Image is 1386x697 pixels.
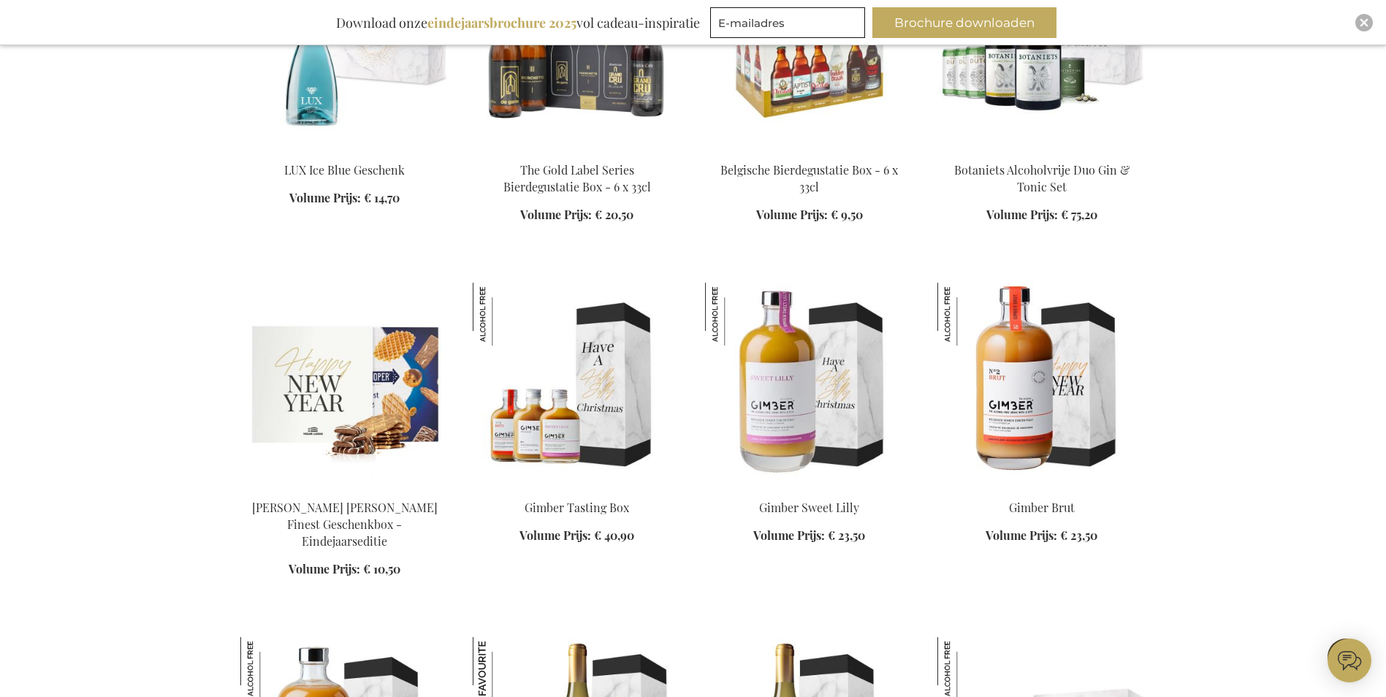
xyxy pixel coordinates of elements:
[330,7,707,38] div: Download onze vol cadeau-inspiratie
[240,481,449,495] a: Jules Destrooper Jules' Finest Gift Box - End Of The Year
[473,481,682,495] a: Gimber Tasting Box Gimber Tasting Box
[986,207,1097,224] a: Volume Prijs: € 75,20
[705,283,768,346] img: Gimber Sweet Lilly
[519,527,634,544] a: Volume Prijs: € 40,90
[473,283,536,346] img: Gimber Tasting Box
[240,144,449,158] a: Lux Ice Blue Sparkling Wine Gift Box
[525,500,629,515] a: Gimber Tasting Box
[937,283,1000,346] img: Gimber Brut
[1009,500,1075,515] a: Gimber Brut
[427,14,576,31] b: eindejaarsbrochure 2025
[828,527,865,543] span: € 23,50
[503,162,651,194] a: The Gold Label Series Bierdegustatie Box - 6 x 33cl
[1061,207,1097,222] span: € 75,20
[705,481,914,495] a: Gimber Sweet Lilly Gimber Sweet Lilly
[756,207,828,222] span: Volume Prijs:
[759,500,859,515] a: Gimber Sweet Lilly
[289,190,361,205] span: Volume Prijs:
[710,7,865,38] input: E-mailadres
[520,207,633,224] a: Volume Prijs: € 20,50
[289,190,400,207] a: Volume Prijs: € 14,70
[252,500,438,549] a: [PERSON_NAME] [PERSON_NAME] Finest Geschenkbox - Eindejaarseditie
[937,283,1146,487] img: Gimber Brut
[937,481,1146,495] a: Gimber Brut Gimber Brut
[986,207,1058,222] span: Volume Prijs:
[473,144,682,158] a: The Gold Label Series Beer Tasting Set
[289,561,360,576] span: Volume Prijs:
[594,527,634,543] span: € 40,90
[1355,14,1373,31] div: Close
[363,561,400,576] span: € 10,50
[954,162,1130,194] a: Botaniets Alcoholvrije Duo Gin & Tonic Set
[1328,639,1371,682] iframe: belco-activator-frame
[240,283,449,487] img: Jules Destrooper Jules' Finest Gift Box - End Of The Year
[720,162,898,194] a: Belgische Bierdegustatie Box - 6 x 33cl
[753,527,825,543] span: Volume Prijs:
[986,527,1097,544] a: Volume Prijs: € 23,50
[520,207,592,222] span: Volume Prijs:
[831,207,863,222] span: € 9,50
[753,527,865,544] a: Volume Prijs: € 23,50
[473,283,682,487] img: Gimber Tasting Box
[364,190,400,205] span: € 14,70
[284,162,405,178] a: LUX Ice Blue Geschenk
[872,7,1056,38] button: Brochure downloaden
[986,527,1057,543] span: Volume Prijs:
[1060,527,1097,543] span: € 23,50
[1360,18,1368,27] img: Close
[937,144,1146,158] a: Botaniets non-alcoholic Duo Gin & Tonic Set Botaniets Alcoholvrije Duo Gin & Tonic Set
[595,207,633,222] span: € 20,50
[705,144,914,158] a: Tasting Set Belgian Beers
[705,283,914,487] img: Gimber Sweet Lilly
[289,561,400,578] a: Volume Prijs: € 10,50
[519,527,591,543] span: Volume Prijs:
[710,7,869,42] form: marketing offers and promotions
[756,207,863,224] a: Volume Prijs: € 9,50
